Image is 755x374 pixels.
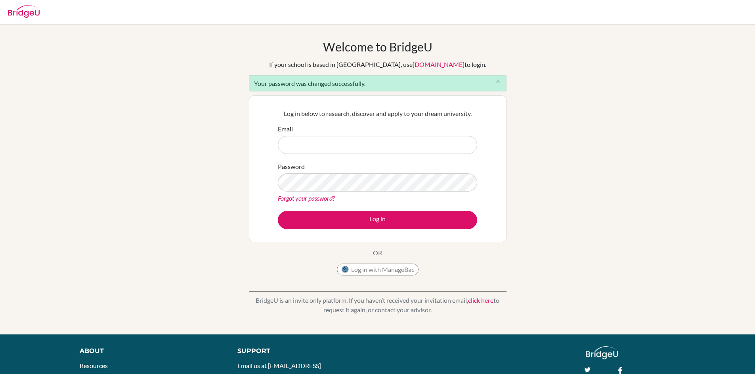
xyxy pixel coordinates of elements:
[586,346,618,359] img: logo_white@2x-f4f0deed5e89b7ecb1c2cc34c3e3d731f90f0f143d5ea2071677605dd97b5244.png
[278,211,477,229] button: Log in
[278,194,335,202] a: Forgot your password?
[278,162,305,171] label: Password
[373,248,382,258] p: OR
[249,75,507,91] div: Your password was changed successfully.
[8,5,40,18] img: Bridge-U
[237,346,368,356] div: Support
[269,60,486,69] div: If your school is based in [GEOGRAPHIC_DATA], use to login.
[413,61,464,68] a: [DOMAIN_NAME]
[337,264,419,275] button: Log in with ManageBac
[278,124,293,134] label: Email
[249,296,507,315] p: BridgeU is an invite only platform. If you haven’t received your invitation email, to request it ...
[278,109,477,118] p: Log in below to research, discover and apply to your dream university.
[323,40,432,54] h1: Welcome to BridgeU
[80,362,108,369] a: Resources
[80,346,220,356] div: About
[468,296,493,304] a: click here
[495,78,501,84] i: close
[490,76,506,87] button: Close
